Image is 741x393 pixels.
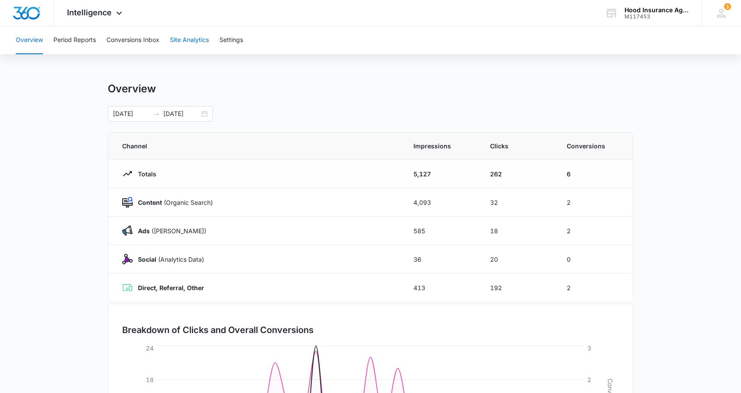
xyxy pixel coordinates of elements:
[138,199,162,206] strong: Content
[403,245,480,274] td: 36
[138,227,150,235] strong: Ads
[413,141,469,151] span: Impressions
[480,188,556,217] td: 32
[403,160,480,188] td: 5,127
[556,188,633,217] td: 2
[625,14,688,20] div: account id
[724,3,731,10] div: notifications count
[53,26,96,54] button: Period Reports
[133,169,156,179] p: Totals
[146,344,154,352] tspan: 24
[480,217,556,245] td: 18
[556,160,633,188] td: 6
[480,274,556,302] td: 192
[587,344,591,352] tspan: 3
[403,188,480,217] td: 4,093
[480,160,556,188] td: 262
[625,7,688,14] div: account name
[480,245,556,274] td: 20
[146,376,154,383] tspan: 18
[403,274,480,302] td: 413
[106,26,159,54] button: Conversions Inbox
[170,26,209,54] button: Site Analytics
[133,255,204,264] p: (Analytics Data)
[113,109,149,119] input: Start date
[153,110,160,117] span: to
[153,110,160,117] span: swap-right
[556,217,633,245] td: 2
[122,254,133,264] img: Social
[122,197,133,207] img: Content
[67,8,112,17] span: Intelligence
[122,141,392,151] span: Channel
[567,141,619,151] span: Conversions
[556,274,633,302] td: 2
[556,245,633,274] td: 0
[133,198,213,207] p: (Organic Search)
[138,284,204,291] strong: Direct, Referral, Other
[122,323,314,337] h3: Breakdown of Clicks and Overall Conversions
[108,82,156,95] h1: Overview
[724,3,731,10] span: 1
[163,109,200,119] input: End date
[122,225,133,236] img: Ads
[133,226,206,235] p: ([PERSON_NAME])
[403,217,480,245] td: 585
[16,26,43,54] button: Overview
[138,256,156,263] strong: Social
[490,141,546,151] span: Clicks
[219,26,243,54] button: Settings
[587,376,591,383] tspan: 2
